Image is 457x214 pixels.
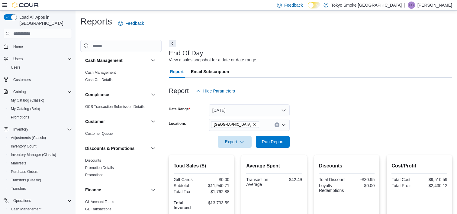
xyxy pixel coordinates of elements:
[6,167,74,176] button: Purchase Orders
[85,187,148,193] button: Finance
[13,57,23,61] span: Users
[308,2,320,8] input: Dark Mode
[256,136,290,148] button: Run Report
[11,106,40,111] span: My Catalog (Beta)
[85,207,111,211] a: GL Transactions
[85,131,113,136] a: Customer Queue
[11,88,72,96] span: Catalog
[8,151,59,158] a: Inventory Manager (Classic)
[11,207,41,212] span: Cash Management
[391,162,447,170] h2: Cost/Profit
[85,200,114,204] a: GL Account Totals
[275,177,302,182] div: $42.49
[12,2,39,8] img: Cova
[8,177,72,184] span: Transfers (Classic)
[11,115,29,120] span: Promotions
[211,121,259,128] span: Mount Pearl Commonwealth
[1,88,74,96] button: Catalog
[13,44,23,49] span: Home
[421,177,447,182] div: $9,510.59
[8,168,41,175] a: Purchase Orders
[319,177,346,182] div: Total Discount
[203,189,229,194] div: $1,792.88
[8,134,48,141] a: Adjustments (Classic)
[214,122,252,128] span: [GEOGRAPHIC_DATA]
[174,200,191,210] strong: Total Invoiced
[6,96,74,105] button: My Catalog (Classic)
[150,91,157,98] button: Compliance
[8,206,44,213] a: Cash Management
[11,126,31,133] button: Inventory
[169,57,257,63] div: View a sales snapshot for a date or date range.
[80,15,112,28] h1: Reports
[85,105,145,109] a: OCS Transaction Submission Details
[11,43,25,50] a: Home
[116,17,146,29] a: Feedback
[13,89,26,94] span: Catalog
[169,87,189,95] h3: Report
[85,158,101,163] span: Discounts
[275,122,279,127] button: Clear input
[85,92,109,98] h3: Compliance
[8,114,32,121] a: Promotions
[85,78,113,82] a: Cash Out Details
[1,75,74,84] button: Customers
[319,183,346,193] div: Loyalty Redemptions
[8,97,72,104] span: My Catalog (Classic)
[85,187,101,193] h3: Finance
[11,43,72,50] span: Home
[169,50,203,57] h3: End Of Day
[8,143,72,150] span: Inventory Count
[11,144,37,149] span: Inventory Count
[11,178,41,183] span: Transfers (Classic)
[8,185,72,192] span: Transfers
[125,20,144,26] span: Feedback
[11,135,46,140] span: Adjustments (Classic)
[85,104,145,109] span: OCS Transaction Submission Details
[221,136,248,148] span: Export
[85,57,148,63] button: Cash Management
[6,142,74,151] button: Inventory Count
[11,186,26,191] span: Transfers
[80,130,162,140] div: Customer
[85,70,116,75] span: Cash Management
[85,118,148,125] button: Customer
[404,2,405,9] p: |
[8,105,43,112] a: My Catalog (Beta)
[11,88,28,96] button: Catalog
[331,2,402,9] p: Tokyo Smoke [GEOGRAPHIC_DATA]
[11,65,20,70] span: Users
[8,160,29,167] a: Manifests
[150,145,157,152] button: Discounts & Promotions
[11,55,25,63] button: Users
[150,57,157,64] button: Cash Management
[13,127,28,132] span: Inventory
[8,177,43,184] a: Transfers (Classic)
[11,98,44,103] span: My Catalog (Classic)
[85,166,114,170] a: Promotion Details
[150,186,157,193] button: Finance
[85,145,134,151] h3: Discounts & Promotions
[348,183,375,188] div: $0.00
[169,107,190,112] label: Date Range
[203,183,229,188] div: $11,940.71
[6,159,74,167] button: Manifests
[11,126,72,133] span: Inventory
[6,113,74,122] button: Promotions
[170,66,184,78] span: Report
[6,151,74,159] button: Inventory Manager (Classic)
[80,157,162,181] div: Discounts & Promotions
[85,173,104,177] a: Promotions
[174,189,200,194] div: Total Tax
[11,197,34,204] button: Operations
[218,136,252,148] button: Export
[1,55,74,63] button: Users
[85,92,148,98] button: Compliance
[11,76,72,83] span: Customers
[169,121,186,126] label: Locations
[8,168,72,175] span: Purchase Orders
[253,123,256,126] button: Remove Mount Pearl Commonwealth from selection in this group
[8,97,47,104] a: My Catalog (Classic)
